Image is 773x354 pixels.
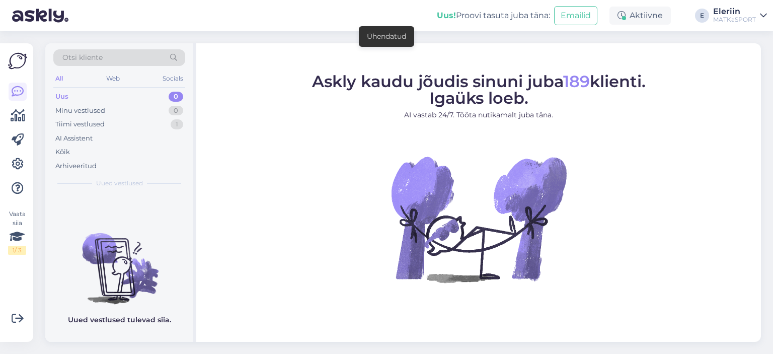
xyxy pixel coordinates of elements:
[437,10,550,22] div: Proovi tasuta juba täna:
[104,72,122,85] div: Web
[437,11,456,20] b: Uus!
[169,106,183,116] div: 0
[55,161,97,171] div: Arhiveeritud
[55,92,68,102] div: Uus
[55,106,105,116] div: Minu vestlused
[388,128,569,310] img: No Chat active
[45,215,193,306] img: No chats
[161,72,185,85] div: Socials
[55,119,105,129] div: Tiimi vestlused
[55,147,70,157] div: Kõik
[713,16,756,24] div: MATKaSPORT
[171,119,183,129] div: 1
[169,92,183,102] div: 0
[609,7,671,25] div: Aktiivne
[8,246,26,255] div: 1 / 3
[53,72,65,85] div: All
[554,6,597,25] button: Emailid
[563,72,590,91] span: 189
[8,209,26,255] div: Vaata siia
[62,52,103,63] span: Otsi kliente
[68,315,171,325] p: Uued vestlused tulevad siia.
[695,9,709,23] div: E
[713,8,756,16] div: Eleriin
[713,8,767,24] a: EleriinMATKaSPORT
[312,72,646,108] span: Askly kaudu jõudis sinuni juba klienti. Igaüks loeb.
[367,31,406,42] div: Ühendatud
[312,110,646,120] p: AI vastab 24/7. Tööta nutikamalt juba täna.
[8,51,27,70] img: Askly Logo
[55,133,93,144] div: AI Assistent
[96,179,143,188] span: Uued vestlused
